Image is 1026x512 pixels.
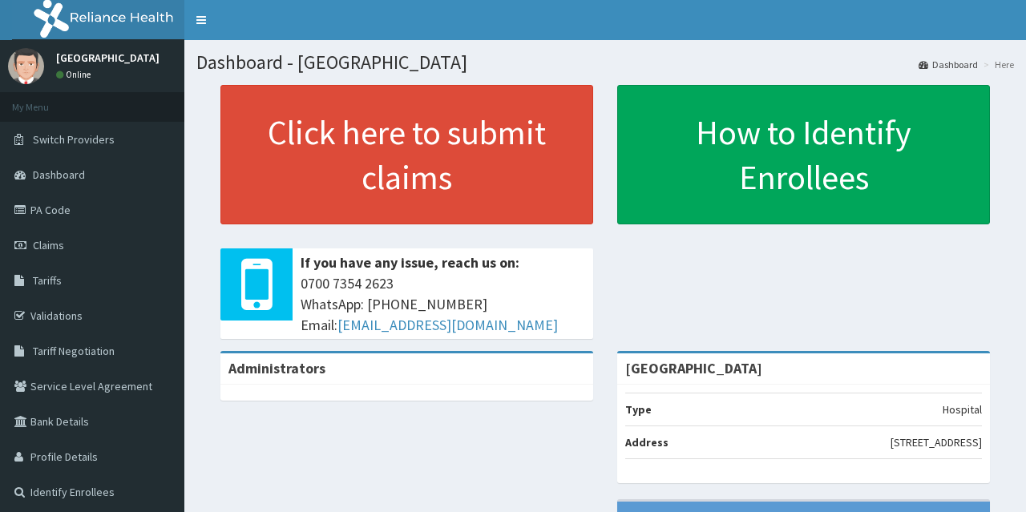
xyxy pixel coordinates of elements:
[625,359,762,377] strong: [GEOGRAPHIC_DATA]
[625,402,652,417] b: Type
[56,69,95,80] a: Online
[919,58,978,71] a: Dashboard
[33,238,64,252] span: Claims
[220,85,593,224] a: Click here to submit claims
[33,344,115,358] span: Tariff Negotiation
[625,435,669,450] b: Address
[617,85,990,224] a: How to Identify Enrollees
[33,273,62,288] span: Tariffs
[943,401,982,417] p: Hospital
[891,434,982,450] p: [STREET_ADDRESS]
[196,52,1014,73] h1: Dashboard - [GEOGRAPHIC_DATA]
[301,273,585,335] span: 0700 7354 2623 WhatsApp: [PHONE_NUMBER] Email:
[56,52,160,63] p: [GEOGRAPHIC_DATA]
[8,48,44,84] img: User Image
[33,132,115,147] span: Switch Providers
[228,359,325,377] b: Administrators
[33,167,85,182] span: Dashboard
[980,58,1014,71] li: Here
[337,316,558,334] a: [EMAIL_ADDRESS][DOMAIN_NAME]
[301,253,519,272] b: If you have any issue, reach us on:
